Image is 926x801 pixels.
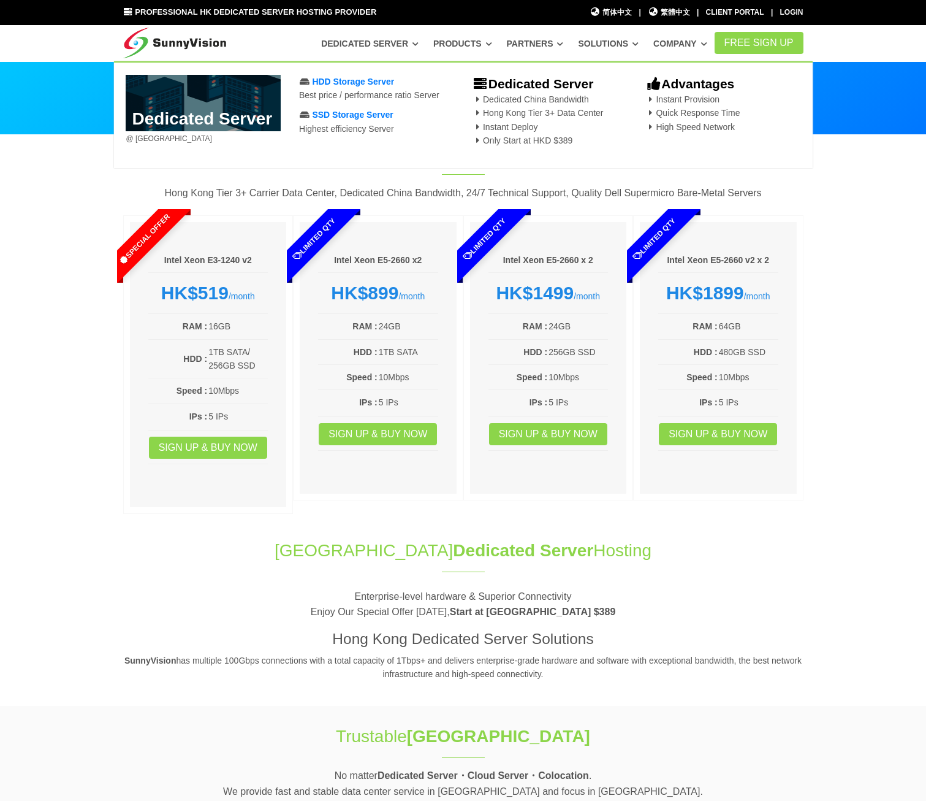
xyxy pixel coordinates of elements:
[378,770,589,781] strong: Dedicated Server・Cloud Server・Colocation
[148,282,268,304] div: /month
[529,397,548,407] b: IPs :
[453,541,593,560] span: Dedicated Server
[123,629,803,650] h3: Hong Kong Dedicated Server Solutions
[693,321,717,331] b: RAM :
[450,607,616,617] strong: Start at [GEOGRAPHIC_DATA] $389
[496,283,574,303] strong: HK$1499
[161,283,229,303] strong: HK$519
[658,282,778,304] div: /month
[93,188,195,291] span: Special Offer
[148,255,268,267] h6: Intel Xeon E3-1240 v2
[433,188,536,291] span: Limited Qty
[472,77,593,91] b: Dedicated Server
[718,370,778,385] td: 10Mbps
[718,345,778,359] td: 480GB SSD
[149,437,267,459] a: Sign up & Buy Now
[548,319,608,334] td: 24GB
[603,188,706,291] span: Limited Qty
[548,395,608,410] td: 5 IPs
[517,372,548,382] b: Speed :
[123,654,803,681] p: has multiple 100Gbps connections with a total capacity of 1Tbps+ and delivers enterprise-grade ha...
[321,33,419,55] a: Dedicated Server
[378,319,438,334] td: 24GB
[718,395,778,410] td: 5 IPs
[359,397,378,407] b: IPs :
[123,538,803,562] h1: [GEOGRAPHIC_DATA] Hosting
[523,347,547,357] b: HDD :
[126,134,211,143] span: @ [GEOGRAPHIC_DATA]
[299,77,439,100] a: HDD Storage ServerBest price / performance ratio Server
[694,347,718,357] b: HDD :
[318,282,438,304] div: /month
[312,77,394,86] span: HDD Storage Server
[645,94,740,132] span: Instant Provision Quick Response Time High Speed Network
[780,8,803,17] a: Login
[346,372,378,382] b: Speed :
[407,727,590,746] strong: [GEOGRAPHIC_DATA]
[208,409,268,424] td: 5 IPs
[639,7,640,18] li: |
[659,423,777,445] a: Sign up & Buy Now
[433,33,492,55] a: Products
[123,589,803,620] p: Enterprise-level hardware & Superior Connectivity Enjoy Our Special Offer [DATE],
[507,33,564,55] a: Partners
[378,370,438,385] td: 10Mbps
[771,7,773,18] li: |
[208,345,268,374] td: 1TB SATA/ 256GB SSD
[378,395,438,410] td: 5 IPs
[183,354,207,364] b: HDD :
[488,255,609,267] h6: Intel Xeon E5-2660 x 2
[578,33,639,55] a: Solutions
[354,347,378,357] b: HDD :
[183,321,207,331] b: RAM :
[706,8,764,17] a: Client Portal
[699,397,718,407] b: IPs :
[124,656,176,665] strong: SunnyVision
[312,110,393,120] span: SSD Storage Server
[114,61,813,169] div: Dedicated Server
[666,283,744,303] strong: HK$1899
[648,7,690,18] a: 繁體中文
[715,32,803,54] a: FREE Sign Up
[523,321,547,331] b: RAM :
[319,423,437,445] a: Sign up & Buy Now
[697,7,699,18] li: |
[378,345,438,359] td: 1TB SATA
[653,33,707,55] a: Company
[263,188,366,291] span: Limited Qty
[135,7,376,17] span: Professional HK Dedicated Server Hosting Provider
[548,345,608,359] td: 256GB SSD
[318,255,438,267] h6: Intel Xeon E5-2660 x2
[123,768,803,799] p: No matter . We provide fast and stable data center service in [GEOGRAPHIC_DATA] and focus in [GEO...
[548,370,608,385] td: 10Mbps
[645,77,734,91] b: Advantages
[208,319,268,334] td: 16GB
[658,255,778,267] h6: Intel Xeon E5-2660 v2 x 2
[331,283,398,303] strong: HK$899
[488,282,609,304] div: /month
[299,110,394,133] a: SSD Storage ServerHighest efficiency Server
[686,372,718,382] b: Speed :
[208,383,268,398] td: 10Mbps
[259,724,667,748] h1: Trustable
[718,319,778,334] td: 64GB
[176,386,208,396] b: Speed :
[590,7,632,18] a: 简体中文
[189,412,208,421] b: IPs :
[489,423,607,445] a: Sign up & Buy Now
[472,94,603,145] span: Dedicated China Bandwidth Hong Kong Tier 3+ Data Center Instant Deploy Only Start at HKD $389
[123,185,803,201] p: Hong Kong Tier 3+ Carrier Data Center, Dedicated China Bandwidth, 24/7 Technical Support, Quality...
[352,321,377,331] b: RAM :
